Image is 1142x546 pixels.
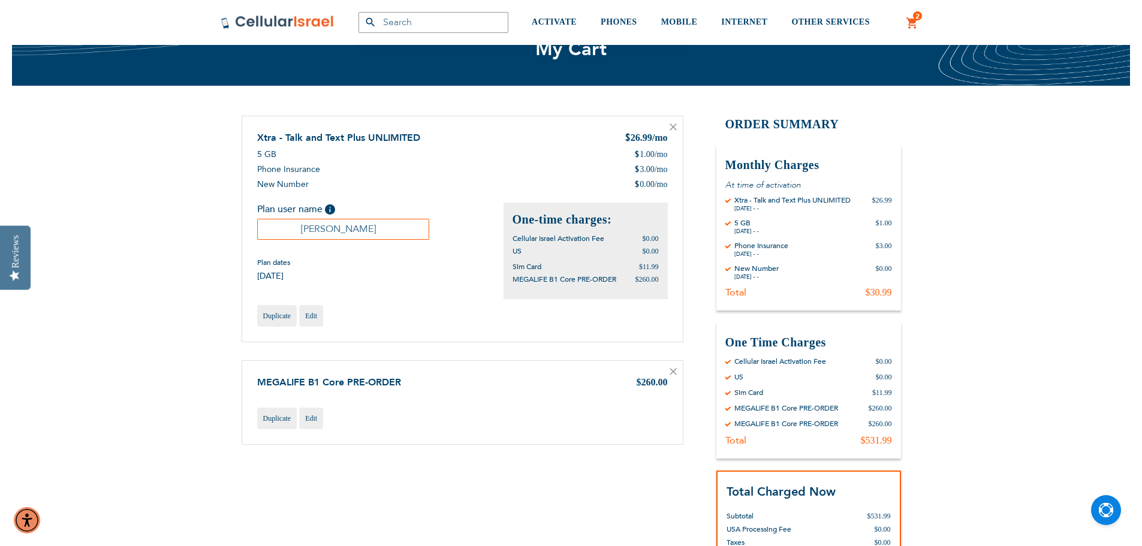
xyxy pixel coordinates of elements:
div: $260.00 [869,419,892,429]
div: US [734,372,743,382]
h3: One Time Charges [725,334,892,351]
div: Cellular Israel Activation Fee [734,357,826,366]
strong: Total Charged Now [727,484,836,500]
div: 5 GB [734,218,759,228]
span: [DATE] [257,270,290,282]
span: Phone Insurance [257,164,320,175]
a: Duplicate [257,305,297,327]
span: Cellular Israel Activation Fee [513,234,604,243]
span: Edit [305,414,317,423]
span: Duplicate [263,414,291,423]
span: OTHER SERVICES [791,17,870,26]
div: 1.00 [634,149,667,161]
div: $531.99 [861,435,892,447]
span: New Number [257,179,309,190]
div: Accessibility Menu [14,507,40,533]
span: $0.00 [643,234,659,243]
span: $260.00 [635,275,659,283]
h3: Monthly Charges [725,157,892,173]
span: Plan user name [257,203,323,216]
span: MEGALIFE B1 Core PRE-ORDER [513,274,616,284]
a: Duplicate [257,408,297,429]
img: Cellular Israel Logo [221,15,335,29]
div: [DATE] - - [734,251,788,258]
div: 0.00 [634,179,667,191]
div: 26.99 [625,131,668,146]
span: Sim Card [513,262,541,272]
h2: One-time charges: [513,212,659,228]
div: Sim Card [734,388,763,397]
span: $0.00 [643,247,659,255]
span: Edit [305,312,317,320]
span: Duplicate [263,312,291,320]
h2: Order Summary [716,116,901,133]
span: PHONES [601,17,637,26]
div: $3.00 [876,241,892,258]
span: Help [325,204,335,215]
div: $0.00 [876,372,892,382]
span: $ [634,149,640,161]
div: $0.00 [876,357,892,366]
div: $26.99 [872,195,892,212]
div: $260.00 [869,403,892,413]
input: Search [358,12,508,33]
div: $0.00 [876,264,892,280]
span: $11.99 [639,263,659,271]
div: [DATE] - - [734,228,759,235]
span: MOBILE [661,17,698,26]
span: /mo [655,149,668,161]
span: 5 GB [257,149,276,160]
span: /mo [655,164,668,176]
div: $1.00 [876,218,892,235]
span: ACTIVATE [532,17,577,26]
div: 3.00 [634,164,667,176]
p: At time of activation [725,179,892,191]
a: Xtra - Talk and Text Plus UNLIMITED [257,131,420,144]
span: US [513,246,522,256]
div: [DATE] - - [734,205,851,212]
span: Plan dates [257,258,290,267]
span: $0.00 [875,525,891,533]
div: Reviews [10,235,21,268]
span: $531.99 [867,512,891,520]
div: $30.99 [866,286,892,298]
span: /mo [652,132,668,143]
a: Edit [299,305,323,327]
div: Total [725,435,746,447]
a: Edit [299,408,323,429]
span: $ [625,132,631,146]
div: Total [725,286,746,298]
div: MEGALIFE B1 Core PRE-ORDER [734,403,838,413]
a: MEGALIFE B1 Core PRE-ORDER [257,376,401,389]
span: $260.00 [637,377,668,387]
a: 2 [906,16,919,31]
span: 2 [915,11,920,21]
div: Phone Insurance [734,241,788,251]
div: [DATE] - - [734,273,779,280]
span: My Cart [535,37,607,62]
div: Xtra - Talk and Text Plus UNLIMITED [734,195,851,205]
span: USA Processing Fee [727,524,791,534]
span: $ [634,179,640,191]
span: $ [634,164,640,176]
span: INTERNET [721,17,767,26]
span: /mo [655,179,668,191]
th: Subtotal [727,500,829,523]
div: MEGALIFE B1 Core PRE-ORDER [734,419,838,429]
div: New Number [734,264,779,273]
div: $11.99 [872,388,892,397]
